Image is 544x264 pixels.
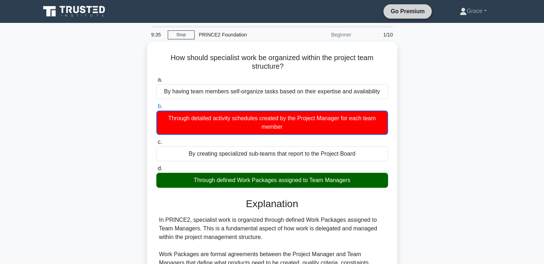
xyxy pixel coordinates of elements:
a: Grace [442,4,504,18]
a: Go Premium [386,7,429,16]
h5: How should specialist work be organized within the project team structure? [156,53,389,71]
span: a. [158,77,162,83]
div: 1/10 [356,28,397,42]
div: Through detailed activity schedules created by the Project Manager for each team member [156,111,388,135]
h3: Explanation [161,198,384,210]
span: b. [158,103,162,109]
div: Through defined Work Packages assigned to Team Managers [156,173,388,188]
div: PRINCE2 Foundation [195,28,293,42]
div: Beginner [293,28,356,42]
div: By having team members self-organize tasks based on their expertise and availability [156,84,388,99]
span: d. [158,165,162,171]
a: Stop [168,30,195,39]
div: By creating specialized sub-teams that report to the Project Board [156,146,388,161]
div: 9:35 [147,28,168,42]
span: c. [158,139,162,145]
